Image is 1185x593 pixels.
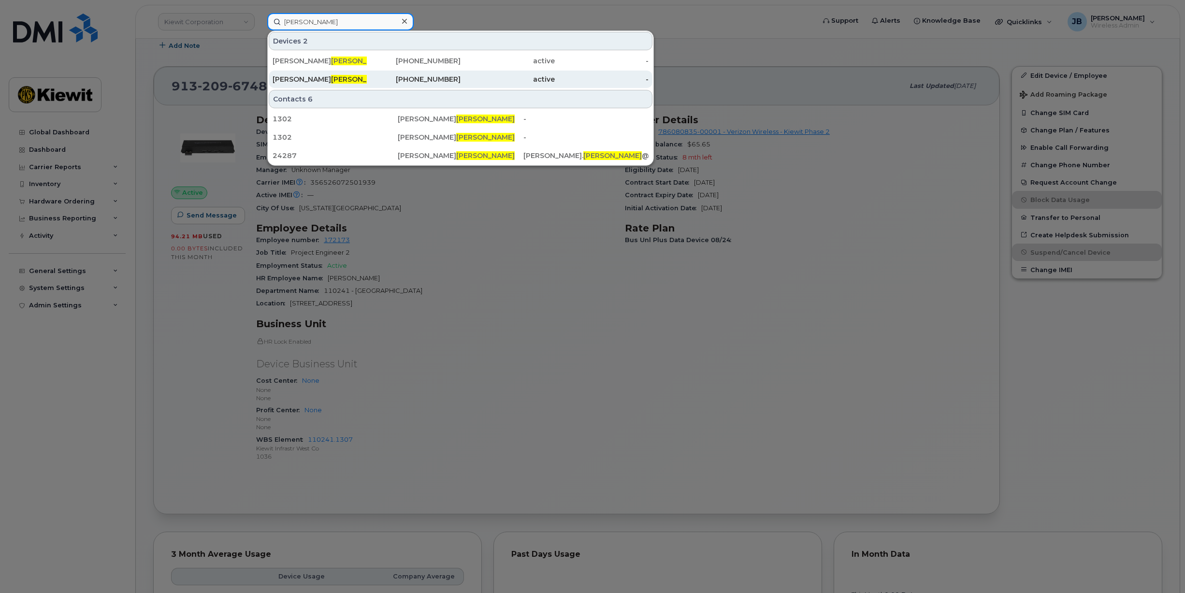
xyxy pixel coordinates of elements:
span: [PERSON_NAME] [456,115,515,123]
span: 2 [303,36,308,46]
div: [PHONE_NUMBER] [367,74,461,84]
span: [PERSON_NAME] [331,57,390,65]
div: [PERSON_NAME] [398,114,523,124]
div: [PERSON_NAME] [273,56,367,66]
div: Devices [269,32,652,50]
a: 1302[PERSON_NAME][PERSON_NAME]- [269,110,652,128]
div: [PHONE_NUMBER] [367,56,461,66]
span: [PERSON_NAME] [456,133,515,142]
div: 24287 [273,151,398,160]
div: [PERSON_NAME]. @[PERSON_NAME][DOMAIN_NAME] [523,151,649,160]
div: - [555,74,649,84]
span: [PERSON_NAME] [583,151,642,160]
div: 1302 [273,132,398,142]
span: [PERSON_NAME] [331,75,390,84]
span: 6 [308,94,313,104]
a: 24287[PERSON_NAME][PERSON_NAME][PERSON_NAME].[PERSON_NAME]@[PERSON_NAME][DOMAIN_NAME] [269,147,652,164]
div: - [523,114,649,124]
a: 1302[PERSON_NAME][PERSON_NAME]- [269,129,652,146]
div: - [523,132,649,142]
div: - [555,56,649,66]
div: [PERSON_NAME] [398,132,523,142]
div: active [461,56,555,66]
div: [PERSON_NAME] [273,74,367,84]
span: [PERSON_NAME] [456,151,515,160]
a: [PERSON_NAME][PERSON_NAME][PHONE_NUMBER]active- [269,52,652,70]
a: [PERSON_NAME][PERSON_NAME][PHONE_NUMBER]active- [269,71,652,88]
div: 1302 [273,114,398,124]
div: Contacts [269,90,652,108]
iframe: Messenger Launcher [1143,551,1178,586]
div: active [461,74,555,84]
div: [PERSON_NAME] [398,151,523,160]
input: Find something... [267,13,414,30]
